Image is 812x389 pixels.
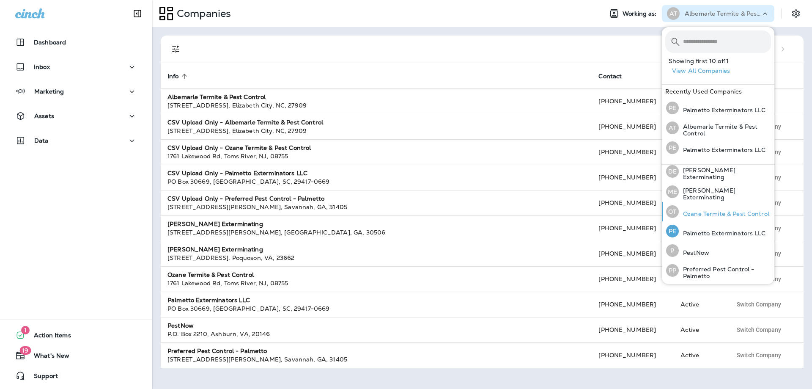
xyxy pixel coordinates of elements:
[662,118,774,138] button: ATAlbemarle Termite & Pest Control
[666,141,679,154] div: PE
[8,34,144,51] button: Dashboard
[167,330,585,338] div: P.O. Box 2210 , Ashburn , VA , 20146
[592,292,674,317] td: [PHONE_NUMBER]
[666,165,679,178] div: DE
[167,296,250,304] strong: Palmetto Exterminators LLC
[679,266,771,279] p: Preferred Pest Control - Palmetto
[592,139,674,165] td: [PHONE_NUMBER]
[8,83,144,100] button: Marketing
[737,327,781,333] span: Switch Company
[167,304,585,313] div: PO Box 30669 , [GEOGRAPHIC_DATA] , SC , 29417-0669
[34,88,64,95] p: Marketing
[34,137,49,144] p: Data
[679,249,709,256] p: PestNow
[732,323,786,336] button: Switch Company
[173,7,231,20] p: Companies
[592,342,674,368] td: [PHONE_NUMBER]
[666,264,679,277] div: PP
[666,185,679,198] div: ME
[167,347,267,355] strong: Preferred Pest Control - Palmetto
[679,107,766,113] p: Palmetto Exterminators LLC
[666,244,679,257] div: P
[737,352,781,358] span: Switch Company
[167,169,307,177] strong: CSV Upload Only - Palmetto Exterminators LLC
[592,114,674,139] td: [PHONE_NUMBER]
[662,182,774,202] button: ME[PERSON_NAME] Exterminating
[126,5,149,22] button: Collapse Sidebar
[167,72,190,80] span: Info
[674,342,725,368] td: Active
[592,266,674,292] td: [PHONE_NUMBER]
[679,123,771,137] p: Albemarle Termite & Pest Control
[662,202,774,221] button: OTOzane Termite & Pest Control
[167,101,585,110] div: [STREET_ADDRESS] , Elizabeth City , NC , 27909
[167,195,324,202] strong: CSV Upload Only - Preferred Pest Control - Palmetto
[732,298,786,311] button: Switch Company
[8,132,144,149] button: Data
[662,85,774,98] div: Recently Used Companies
[669,64,774,77] button: View All Companies
[679,210,769,217] p: Ozane Termite & Pest Control
[21,326,30,334] span: 1
[674,317,725,342] td: Active
[662,138,774,157] button: PEPalmetto Exterminators LLC
[662,161,774,182] button: DE[PERSON_NAME] Exterminating
[732,349,786,361] button: Switch Company
[592,165,674,190] td: [PHONE_NUMBER]
[679,167,771,180] p: [PERSON_NAME] Exterminating
[667,7,680,20] div: AT
[666,205,679,218] div: OT
[25,372,58,383] span: Support
[167,119,323,126] strong: CSV Upload Only - Albemarle Termite & Pest Control
[167,127,585,135] div: [STREET_ADDRESS] , Elizabeth City , NC , 27909
[8,367,144,384] button: Support
[679,187,771,201] p: [PERSON_NAME] Exterminating
[598,72,633,80] span: Contact
[669,58,774,64] p: Showing first 10 of 11
[167,144,311,152] strong: CSV Upload Only - Ozane Termite & Pest Control
[167,73,179,80] span: Info
[592,88,674,114] td: [PHONE_NUMBER]
[788,6,804,21] button: Settings
[8,108,144,124] button: Assets
[167,271,254,279] strong: Ozane Termite & Pest Control
[167,203,585,211] div: [STREET_ADDRESS][PERSON_NAME] , Savannah , GA , 31405
[8,347,144,364] button: 19What's New
[167,220,263,228] strong: [PERSON_NAME] Exterminating
[679,230,766,237] p: Palmetto Exterminators LLC
[592,215,674,241] td: [PHONE_NUMBER]
[167,279,585,287] div: 1761 Lakewood Rd , Toms River , NJ , 08755
[662,241,774,260] button: PPestNow
[666,225,679,237] div: PE
[662,260,774,281] button: PPPreferred Pest Control - Palmetto
[592,317,674,342] td: [PHONE_NUMBER]
[8,327,144,344] button: 1Action Items
[662,221,774,241] button: PEPalmetto Exterminators LLC
[167,41,184,58] button: Filters
[167,228,585,237] div: [STREET_ADDRESS][PERSON_NAME] , [GEOGRAPHIC_DATA] , GA , 30506
[592,190,674,215] td: [PHONE_NUMBER]
[598,73,622,80] span: Contact
[25,332,71,342] span: Action Items
[34,39,66,46] p: Dashboard
[662,98,774,118] button: PEPalmetto Exterminators LLC
[167,322,194,329] strong: PestNow
[167,93,266,101] strong: Albemarle Termite & Pest Control
[19,346,31,355] span: 19
[623,10,658,17] span: Working as:
[674,292,725,317] td: Active
[737,301,781,307] span: Switch Company
[167,254,585,262] div: [STREET_ADDRESS] , Poquoson , VA , 23662
[666,102,679,114] div: PE
[679,146,766,153] p: Palmetto Exterminators LLC
[8,58,144,75] button: Inbox
[167,246,263,253] strong: [PERSON_NAME] Exterminating
[25,352,69,362] span: What's New
[592,241,674,266] td: [PHONE_NUMBER]
[685,10,761,17] p: Albemarle Termite & Pest Control
[34,63,50,70] p: Inbox
[34,113,54,119] p: Assets
[167,152,585,160] div: 1761 Lakewood Rd , Toms River , NJ , 08755
[167,177,585,186] div: PO Box 30669 , [GEOGRAPHIC_DATA] , SC , 29417-0669
[167,355,585,364] div: [STREET_ADDRESS][PERSON_NAME] , Savannah , GA , 31405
